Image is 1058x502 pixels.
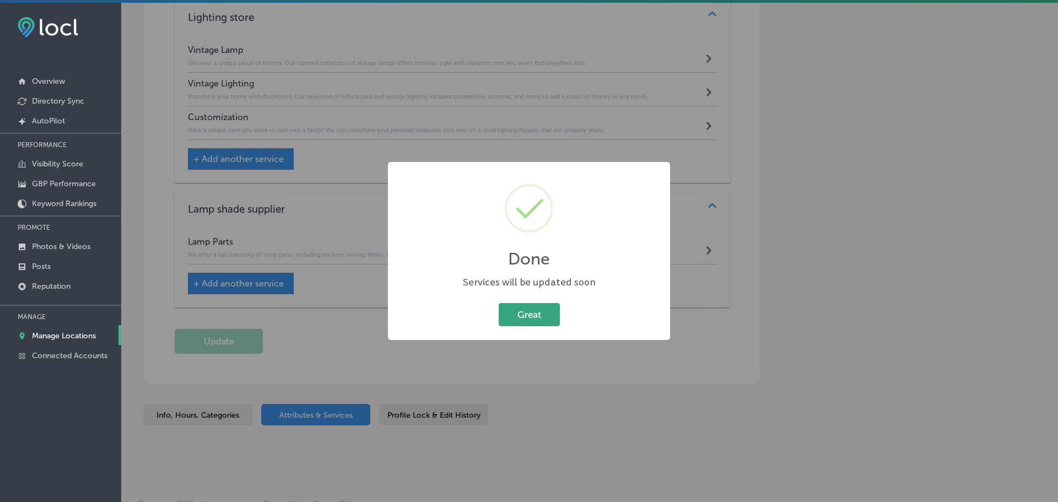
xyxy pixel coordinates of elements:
[32,179,96,188] p: GBP Performance
[32,199,96,208] p: Keyword Rankings
[499,303,560,326] button: Great
[399,276,659,289] div: Services will be updated soon
[32,282,71,291] p: Reputation
[32,242,90,251] p: Photos & Videos
[32,262,51,271] p: Posts
[18,17,78,37] img: fda3e92497d09a02dc62c9cd864e3231.png
[32,96,84,106] p: Directory Sync
[32,351,107,360] p: Connected Accounts
[32,159,83,169] p: Visibility Score
[32,331,96,341] p: Manage Locations
[32,116,65,126] p: AutoPilot
[508,249,550,269] h2: Done
[32,77,65,86] p: Overview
